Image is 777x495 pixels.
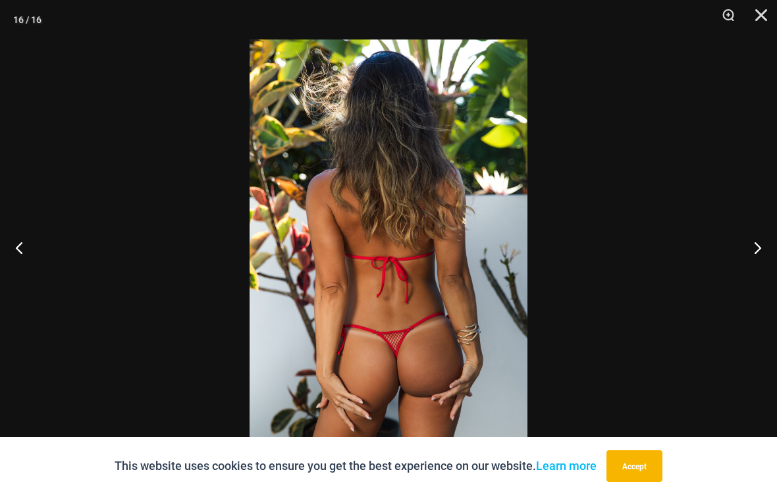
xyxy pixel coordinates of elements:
[250,39,527,456] img: Summer Storm Red 312 Tri Top 449 Thong 04
[13,10,41,30] div: 16 / 16
[536,459,597,473] a: Learn more
[728,215,777,280] button: Next
[115,456,597,476] p: This website uses cookies to ensure you get the best experience on our website.
[606,450,662,482] button: Accept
